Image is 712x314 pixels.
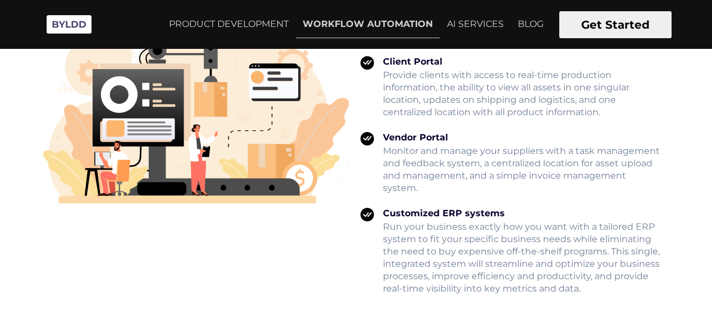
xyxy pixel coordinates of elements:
img: Byldd - Product Development Company [41,9,97,40]
a: WORKFLOW AUTOMATION [296,10,440,39]
a: AI SERVICES [440,10,510,38]
h6: Customized ERP systems [383,208,661,219]
p: Run your business exactly how you want with a tailored ERP system to fit your specific business n... [383,221,661,295]
p: Provide clients with access to real-time production information, the ability to view all assets i... [383,69,661,119]
h6: Vendor Portal [383,132,661,143]
img: manufacturingImg [43,17,349,203]
a: PRODUCT DEVELOPMENT [162,10,295,38]
p: Monitor and manage your suppliers with a task management and feedback system, a centralized locat... [383,145,661,194]
button: Get Started [559,11,672,38]
h6: Client Portal [383,56,661,67]
a: BLOG [511,10,550,38]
